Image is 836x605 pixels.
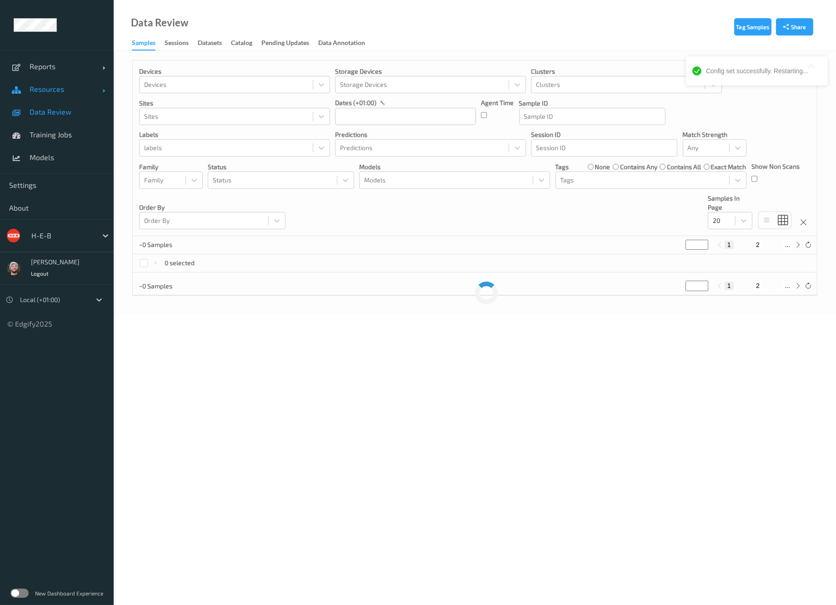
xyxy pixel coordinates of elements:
button: Share [776,18,813,35]
p: Samples In Page [708,194,752,212]
a: Pending Updates [261,37,318,50]
p: Sites [139,99,330,108]
label: contains all [667,162,701,171]
p: ~0 Samples [139,282,207,291]
button: ... [782,282,793,290]
p: dates (+01:00) [335,98,376,107]
button: 2 [753,282,762,290]
a: Catalog [231,37,261,50]
button: 1 [725,241,734,249]
p: Agent Time [481,98,514,107]
div: Sessions [165,38,189,50]
div: Catalog [231,38,252,50]
div: Config set successfully. Restarting... [706,66,821,76]
a: Samples [132,37,165,50]
button: Tag Samples [734,18,771,35]
button: ... [782,241,793,249]
p: Show Non Scans [751,162,800,171]
p: Storage Devices [335,67,526,76]
div: Samples [132,38,155,50]
p: Order By [139,203,285,212]
label: none [595,162,610,171]
label: exact match [711,162,746,171]
p: Predictions [335,130,526,139]
div: Data Review [131,18,188,27]
p: Devices [139,67,330,76]
p: Family [139,162,203,171]
p: Tags [556,162,569,171]
a: Datasets [198,37,231,50]
p: labels [139,130,330,139]
a: Data Annotation [318,37,374,50]
a: Sessions [165,37,198,50]
p: 0 selected [165,258,195,267]
p: Status [208,162,354,171]
p: Models [359,162,550,171]
div: Datasets [198,38,222,50]
div: Data Annotation [318,38,365,50]
div: Pending Updates [261,38,309,50]
label: contains any [620,162,657,171]
p: Sample ID [519,99,666,108]
p: ~0 Samples [139,240,207,249]
p: Clusters [531,67,722,76]
p: Session ID [531,130,677,139]
p: Match Strength [683,130,746,139]
button: 2 [753,241,762,249]
button: 1 [725,282,734,290]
